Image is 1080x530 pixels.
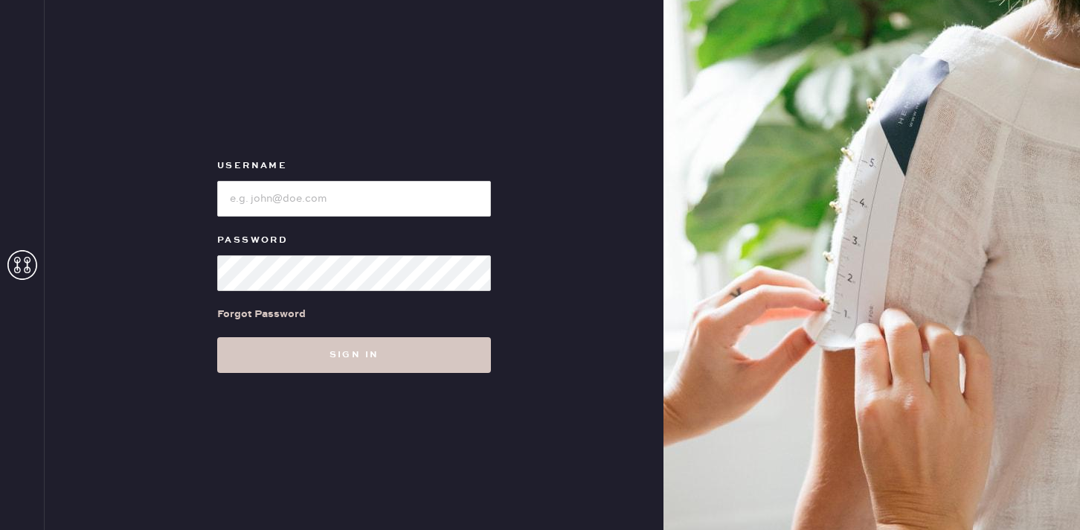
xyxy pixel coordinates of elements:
label: Password [217,232,491,249]
input: e.g. john@doe.com [217,181,491,217]
a: Forgot Password [217,291,306,337]
div: Forgot Password [217,306,306,322]
label: Username [217,157,491,175]
button: Sign in [217,337,491,373]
